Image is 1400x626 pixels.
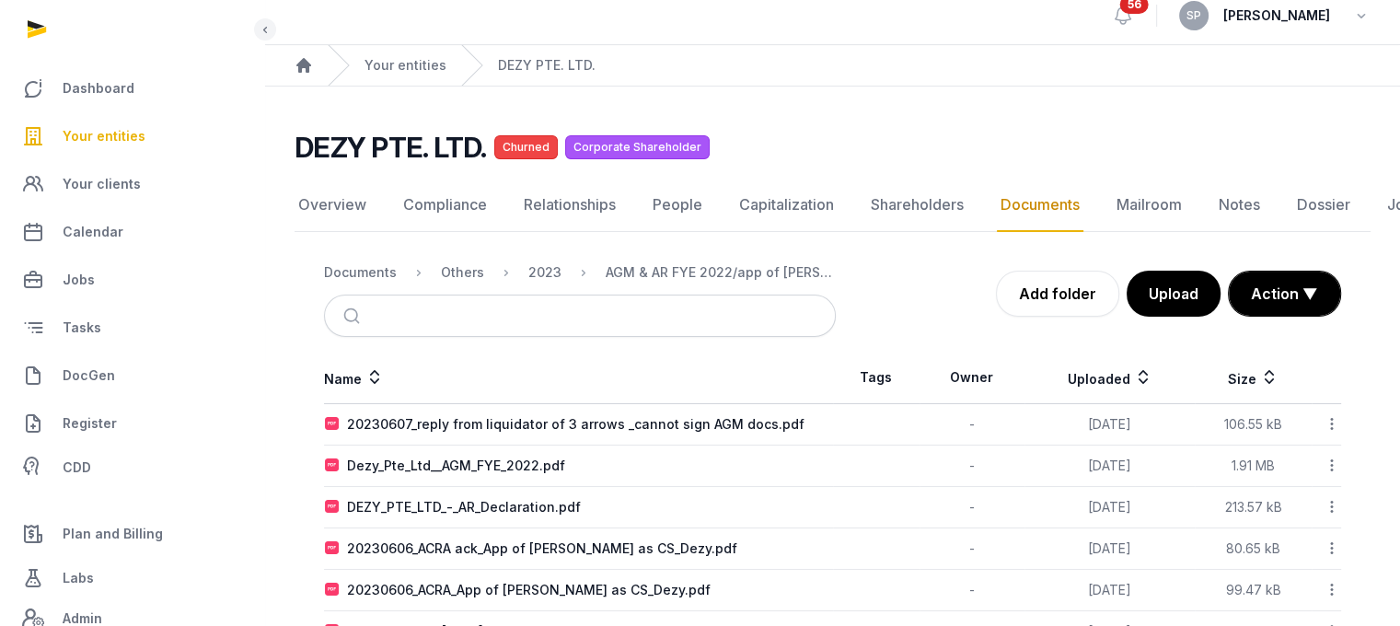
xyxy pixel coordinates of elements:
[347,498,581,516] div: DEZY_PTE_LTD_-_AR_Declaration.pdf
[528,263,561,282] div: 2023
[63,523,163,545] span: Plan and Billing
[565,135,710,159] span: Corporate Shareholder
[15,306,249,350] a: Tasks
[920,528,1024,570] td: -
[920,446,1024,487] td: -
[15,401,249,446] a: Register
[399,179,491,232] a: Compliance
[364,56,446,75] a: Your entities
[920,404,1024,446] td: -
[295,179,370,232] a: Overview
[1215,179,1264,232] a: Notes
[63,567,94,589] span: Labs
[1195,487,1312,528] td: 213.57 kB
[867,179,967,232] a: Shareholders
[63,317,101,339] span: Tasks
[15,210,249,254] a: Calendar
[1195,404,1312,446] td: 106.55 kB
[347,415,804,434] div: 20230607_reply from liquidator of 3 arrows _cannot sign AGM docs.pdf
[735,179,838,232] a: Capitalization
[1113,179,1186,232] a: Mailroom
[347,581,711,599] div: 20230606_ACRA_App of [PERSON_NAME] as CS_Dezy.pdf
[15,66,249,110] a: Dashboard
[324,250,836,295] nav: Breadcrumb
[15,354,249,398] a: DocGen
[63,412,117,435] span: Register
[441,263,484,282] div: Others
[1127,271,1221,317] button: Upload
[1088,416,1131,432] span: [DATE]
[1195,528,1312,570] td: 80.65 kB
[325,458,340,473] img: pdf.svg
[1179,1,1209,30] button: SP
[520,179,619,232] a: Relationships
[15,162,249,206] a: Your clients
[63,77,134,99] span: Dashboard
[325,417,340,432] img: pdf.svg
[63,457,91,479] span: CDD
[295,131,487,164] h2: DEZY PTE. LTD.
[1186,10,1201,21] span: SP
[1195,446,1312,487] td: 1.91 MB
[347,457,565,475] div: Dezy_Pte_Ltd__AGM_FYE_2022.pdf
[1195,352,1312,404] th: Size
[347,539,737,558] div: 20230606_ACRA ack_App of [PERSON_NAME] as CS_Dezy.pdf
[325,583,340,597] img: pdf.svg
[920,487,1024,528] td: -
[63,221,123,243] span: Calendar
[15,114,249,158] a: Your entities
[1088,499,1131,515] span: [DATE]
[324,352,833,404] th: Name
[63,269,95,291] span: Jobs
[63,125,145,147] span: Your entities
[63,365,115,387] span: DocGen
[15,512,249,556] a: Plan and Billing
[1088,458,1131,473] span: [DATE]
[15,449,249,486] a: CDD
[1229,272,1340,316] button: Action ▼
[295,179,1371,232] nav: Tabs
[15,258,249,302] a: Jobs
[1024,352,1196,404] th: Uploaded
[1223,5,1330,27] span: [PERSON_NAME]
[649,179,706,232] a: People
[325,500,340,515] img: pdf.svg
[997,179,1083,232] a: Documents
[833,352,920,404] th: Tags
[996,271,1119,317] a: Add folder
[920,570,1024,611] td: -
[494,135,558,159] span: Churned
[265,45,1400,87] nav: Breadcrumb
[15,556,249,600] a: Labs
[1293,179,1354,232] a: Dossier
[324,263,397,282] div: Documents
[920,352,1024,404] th: Owner
[1088,582,1131,597] span: [DATE]
[606,263,836,282] div: AGM & AR FYE 2022/app of [PERSON_NAME] as CS
[325,541,340,556] img: pdf.svg
[1195,570,1312,611] td: 99.47 kB
[63,173,141,195] span: Your clients
[1088,540,1131,556] span: [DATE]
[332,296,376,336] button: Submit
[498,56,596,75] a: DEZY PTE. LTD.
